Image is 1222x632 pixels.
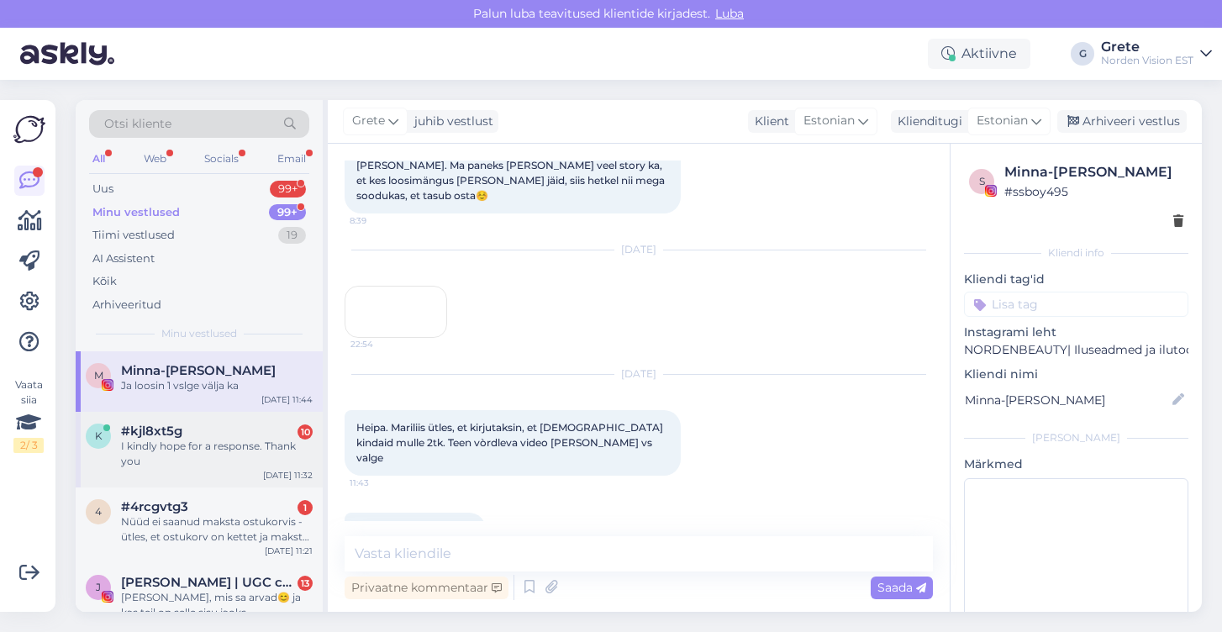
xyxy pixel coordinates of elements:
[964,366,1188,383] p: Kliendi nimi
[408,113,493,130] div: juhib vestlust
[1101,54,1193,67] div: Norden Vision EST
[140,148,170,170] div: Web
[350,477,413,489] span: 11:43
[1004,182,1183,201] div: # ssboy495
[121,575,296,590] span: Jane Aru | UGC creator
[96,581,101,593] span: J
[121,378,313,393] div: Ja loosin 1 vslge välja ka
[270,181,306,197] div: 99+
[356,421,666,464] span: Heipa. Mariliis ütles, et kirjutaksin, et [DEMOGRAPHIC_DATA] kindaid mulle 2tk. Teen vòrdleva vid...
[964,456,1188,473] p: Märkmed
[1004,162,1183,182] div: Minna-[PERSON_NAME]
[964,245,1188,261] div: Kliendi info
[95,505,102,518] span: 4
[92,181,113,197] div: Uus
[89,148,108,170] div: All
[13,438,44,453] div: 2 / 3
[121,499,188,514] span: #4rcgvtg3
[161,326,237,341] span: Minu vestlused
[94,369,103,382] span: M
[350,338,413,350] span: 22:54
[92,227,175,244] div: Tiimi vestlused
[261,393,313,406] div: [DATE] 11:44
[345,366,933,382] div: [DATE]
[891,113,962,130] div: Klienditugi
[13,377,44,453] div: Vaata siia
[928,39,1030,69] div: Aktiivne
[95,429,103,442] span: k
[121,514,313,545] div: Nüüd ei saanud maksta ostukorvis - ütles, et ostukorv on kettet ja maksta ei saa. Proovisin siis ...
[92,250,155,267] div: AI Assistent
[965,391,1169,409] input: Lisa nimi
[1071,42,1094,66] div: G
[121,439,313,469] div: I kindly hope for a response. Thank you
[977,112,1028,130] span: Estonian
[121,363,276,378] span: Minna-Mai Bergmann
[345,577,508,599] div: Privaatne kommentaar
[350,214,413,227] span: 8:39
[121,424,182,439] span: #kjl8xt5g
[1101,40,1193,54] div: Grete
[298,500,313,515] div: 1
[121,590,313,620] div: [PERSON_NAME], mis sa arvad😊 ja kas teil on selle sisu jaoks [PERSON_NAME] tähtaeg või ajakava. S...
[92,204,180,221] div: Minu vestlused
[201,148,242,170] div: Socials
[964,271,1188,288] p: Kliendi tag'id
[710,6,749,21] span: Luba
[298,576,313,591] div: 13
[265,545,313,557] div: [DATE] 11:21
[274,148,309,170] div: Email
[748,113,789,130] div: Klient
[104,115,171,133] span: Otsi kliente
[964,341,1188,359] p: NORDENBEAUTY| Iluseadmed ja ilutooted
[964,430,1188,445] div: [PERSON_NAME]
[1101,40,1212,67] a: GreteNorden Vision EST
[278,227,306,244] div: 19
[1057,110,1187,133] div: Arhiveeri vestlus
[964,324,1188,341] p: Instagrami leht
[298,424,313,440] div: 10
[979,175,985,187] span: s
[263,469,313,482] div: [DATE] 11:32
[13,113,45,145] img: Askly Logo
[803,112,855,130] span: Estonian
[345,242,933,257] div: [DATE]
[877,580,926,595] span: Saada
[92,297,161,313] div: Arhiveeritud
[92,273,117,290] div: Kõik
[964,292,1188,317] input: Lisa tag
[269,204,306,221] div: 99+
[352,112,385,130] span: Grete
